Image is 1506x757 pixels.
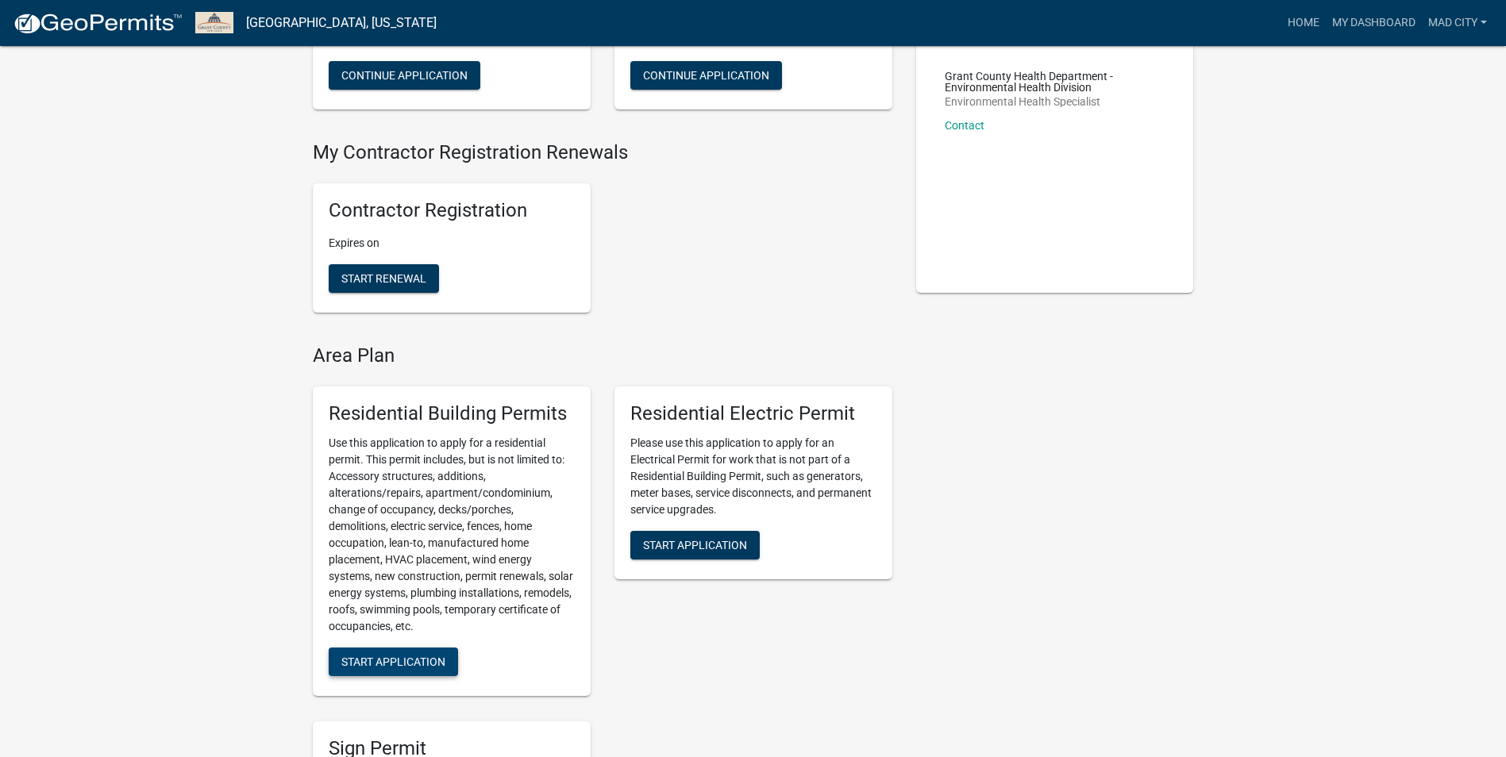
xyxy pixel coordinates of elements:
[630,61,782,90] button: Continue Application
[329,199,575,222] h5: Contractor Registration
[1281,8,1326,38] a: Home
[630,402,876,425] h5: Residential Electric Permit
[313,141,892,325] wm-registration-list-section: My Contractor Registration Renewals
[329,647,458,676] button: Start Application
[195,12,233,33] img: Grant County, Indiana
[1326,8,1422,38] a: My Dashboard
[630,435,876,518] p: Please use this application to apply for an Electrical Permit for work that is not part of a Resi...
[329,61,480,90] button: Continue Application
[246,10,437,37] a: [GEOGRAPHIC_DATA], [US_STATE]
[630,531,760,559] button: Start Application
[329,235,575,252] p: Expires on
[313,141,892,164] h4: My Contractor Registration Renewals
[643,538,747,551] span: Start Application
[341,272,426,285] span: Start Renewal
[945,119,984,132] a: Contact
[945,96,1165,107] p: Environmental Health Specialist
[329,402,575,425] h5: Residential Building Permits
[341,655,445,667] span: Start Application
[1422,8,1493,38] a: mad city
[329,264,439,293] button: Start Renewal
[945,71,1165,93] p: Grant County Health Department - Environmental Health Division
[313,344,892,367] h4: Area Plan
[329,435,575,635] p: Use this application to apply for a residential permit. This permit includes, but is not limited ...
